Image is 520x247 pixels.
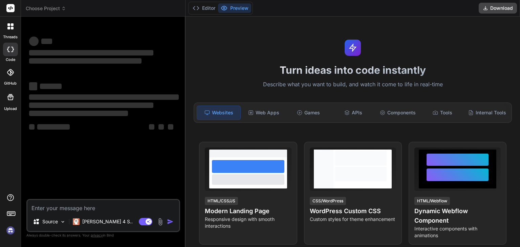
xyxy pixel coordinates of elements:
h4: Dynamic Webflow Component [414,206,501,225]
span: ‌ [29,111,128,116]
img: signin [5,225,16,236]
p: Describe what you want to build, and watch it come to life in real-time [190,80,516,89]
p: Responsive design with smooth interactions [205,216,291,229]
p: Interactive components with animations [414,225,501,239]
span: ‌ [149,124,154,130]
div: CSS/WordPress [310,197,346,205]
label: GitHub [4,81,17,86]
div: Internal Tools [465,106,509,120]
button: Preview [218,3,251,13]
span: ‌ [29,37,39,46]
span: ‌ [158,124,164,130]
span: ‌ [168,124,173,130]
img: icon [167,218,174,225]
h4: Modern Landing Page [205,206,291,216]
div: Games [287,106,330,120]
span: ‌ [37,124,70,130]
button: Editor [190,3,218,13]
span: ‌ [29,58,142,64]
p: [PERSON_NAME] 4 S.. [82,218,133,225]
img: Claude 4 Sonnet [73,218,80,225]
p: Source [42,218,58,225]
h1: Turn ideas into code instantly [190,64,516,76]
label: Upload [4,106,17,112]
div: HTML/Webflow [414,197,450,205]
span: ‌ [29,50,153,55]
h4: WordPress Custom CSS [310,206,396,216]
img: attachment [156,218,164,226]
span: ‌ [41,39,52,44]
div: HTML/CSS/JS [205,197,238,205]
span: ‌ [29,94,179,100]
span: ‌ [29,103,153,108]
div: Websites [197,106,241,120]
p: Custom styles for theme enhancement [310,216,396,223]
div: APIs [331,106,375,120]
div: Web Apps [242,106,285,120]
span: ‌ [29,82,37,90]
label: threads [3,34,18,40]
span: ‌ [40,84,62,89]
div: Components [376,106,419,120]
button: Download [479,3,517,14]
label: code [6,57,15,63]
div: Tools [421,106,464,120]
span: ‌ [29,124,35,130]
p: Always double-check its answers. Your in Bind [26,232,180,239]
img: Pick Models [60,219,66,225]
span: privacy [91,233,103,237]
span: Choose Project [26,5,66,12]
